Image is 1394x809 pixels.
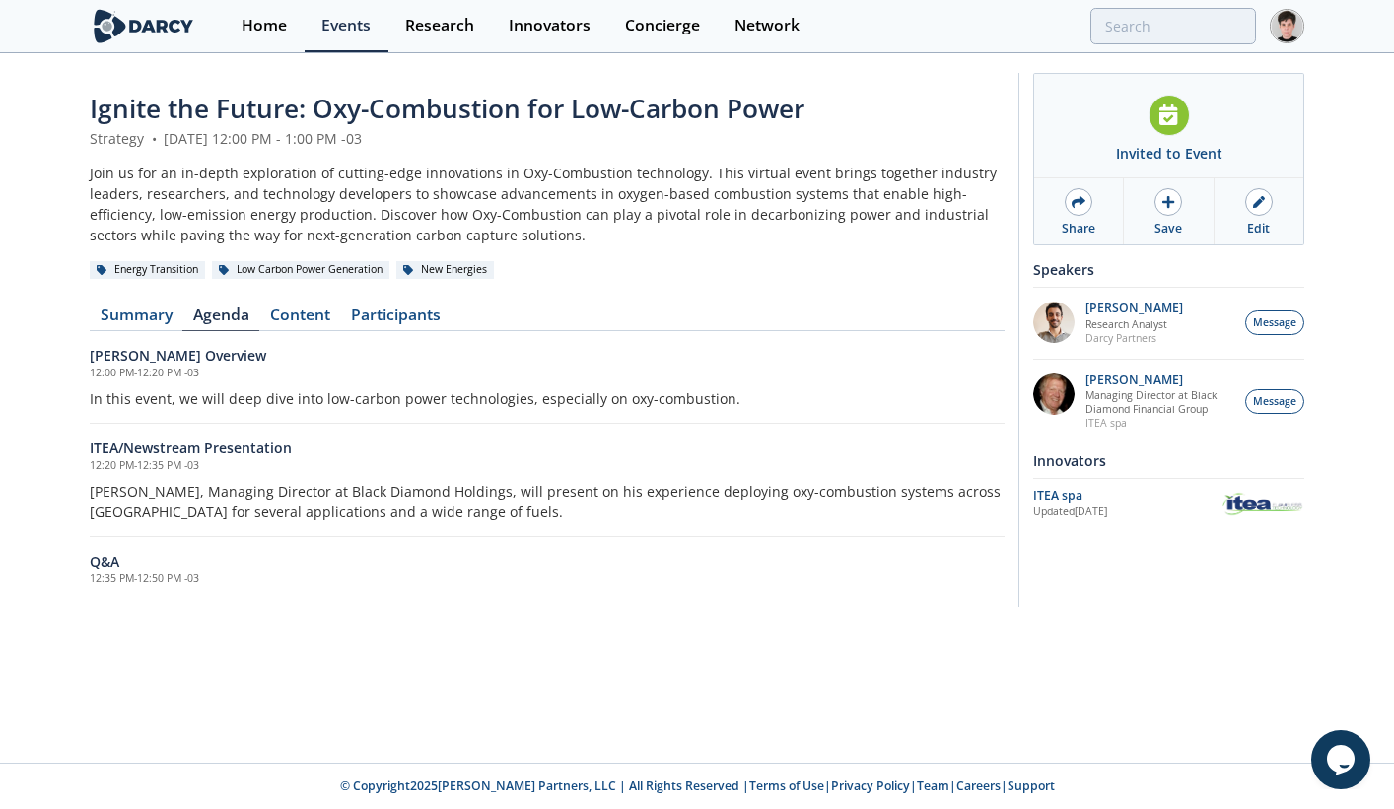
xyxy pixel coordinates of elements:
h6: [PERSON_NAME] Overview [90,345,1005,366]
div: Energy Transition [90,261,205,279]
div: Events [321,18,371,34]
a: Edit [1215,178,1303,244]
iframe: chat widget [1311,730,1374,789]
a: Content [259,307,340,331]
button: Message [1245,310,1304,335]
h5: 12:35 PM - 12:50 PM -03 [90,572,1005,587]
div: Home [242,18,287,34]
p: [PERSON_NAME] [1085,373,1235,387]
div: Research [405,18,474,34]
div: Updated [DATE] [1033,505,1221,520]
div: Invited to Event [1116,143,1222,164]
button: Message [1245,389,1304,414]
div: Innovators [1033,443,1304,478]
p: Darcy Partners [1085,331,1183,345]
p: Managing Director at Black Diamond Financial Group [1085,388,1235,416]
img: ITEA spa [1221,490,1304,518]
a: Careers [956,777,1001,794]
p: Research Analyst [1085,317,1183,331]
a: ITEA spa Updated[DATE] ITEA spa [1033,486,1304,520]
div: Strategy [DATE] 12:00 PM - 1:00 PM -03 [90,128,1005,149]
div: ITEA spa [1033,487,1221,505]
a: Team [917,777,949,794]
div: Save [1154,220,1182,237]
div: Speakers [1033,252,1304,287]
div: Concierge [625,18,700,34]
p: © Copyright 2025 [PERSON_NAME] Partners, LLC | All Rights Reserved | | | | | [94,777,1300,795]
div: New Energies [396,261,494,279]
div: Join us for an in-depth exploration of cutting-edge innovations in Oxy-Combustion technology. Thi... [90,163,1005,245]
p: ITEA spa [1085,416,1235,430]
div: Edit [1247,220,1270,237]
img: logo-wide.svg [90,9,197,43]
div: Share [1062,220,1095,237]
span: Message [1253,315,1296,331]
span: • [148,129,160,148]
h6: ITEA/Newstream Presentation [90,438,1005,458]
img: 5c882eca-8b14-43be-9dc2-518e113e9a37 [1033,373,1075,415]
span: Message [1253,394,1296,410]
img: e78dc165-e339-43be-b819-6f39ce58aec6 [1033,302,1075,343]
a: Agenda [182,307,259,331]
p: [PERSON_NAME] [1085,302,1183,315]
a: Support [1008,777,1055,794]
a: Privacy Policy [831,777,910,794]
a: Participants [340,307,451,331]
h5: 12:20 PM - 12:35 PM -03 [90,458,1005,474]
a: Summary [90,307,182,331]
p: In this event, we will deep dive into low-carbon power technologies, especially on oxy-combustion. [90,388,1005,409]
div: Low Carbon Power Generation [212,261,389,279]
h5: 12:00 PM - 12:20 PM -03 [90,366,1005,381]
div: Network [734,18,800,34]
a: Terms of Use [749,777,824,794]
input: Advanced Search [1090,8,1256,44]
p: [PERSON_NAME], Managing Director at Black Diamond Holdings, will present on his experience deploy... [90,481,1005,522]
div: Innovators [509,18,591,34]
span: Ignite the Future: Oxy-Combustion for Low-Carbon Power [90,91,804,126]
img: Profile [1270,9,1304,43]
h6: Q&A [90,551,1005,572]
